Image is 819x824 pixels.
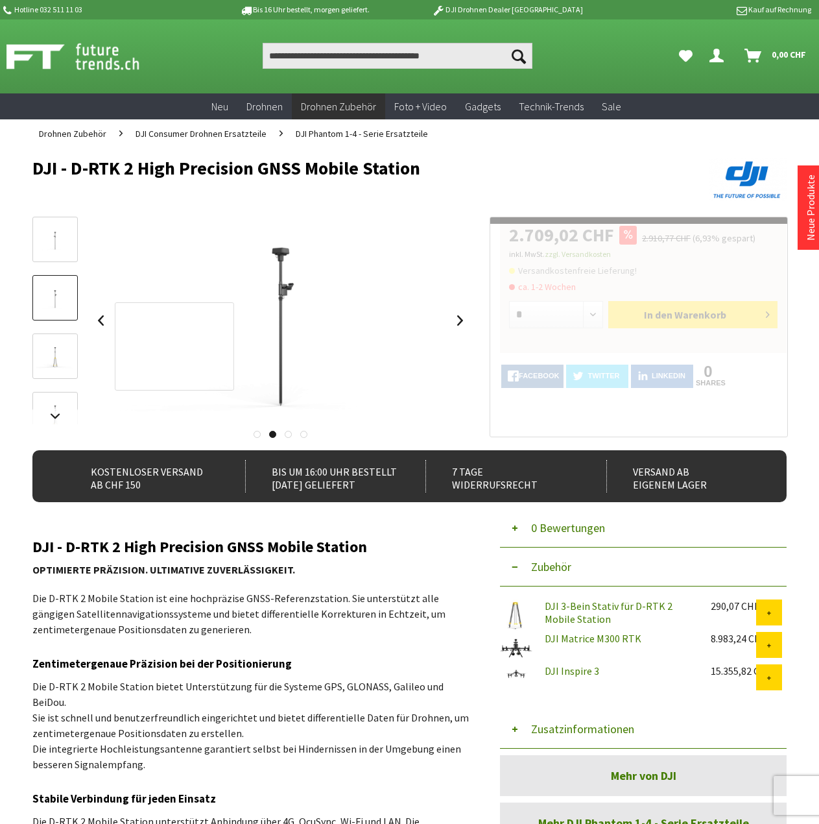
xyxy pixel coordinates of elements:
a: DJI Phantom 1-4 - Serie Ersatzteile [289,119,434,148]
a: Gadgets [456,93,510,120]
p: Kauf auf Rechnung [609,2,811,18]
span: Technik-Trends [519,100,584,113]
span: Drohnen Zubehör [301,100,376,113]
p: Hotline 032 511 11 03 [1,2,204,18]
button: Zusatzinformationen [500,710,787,749]
img: Shop Futuretrends - zur Startseite wechseln [6,40,168,73]
span: Drohnen [246,100,283,113]
a: Dein Konto [704,43,734,69]
p: Die D-RTK 2 Mobile Station bietet Unterstützung für die Systeme GPS, GLONASS, Galileo und BeiDou.... [32,679,470,772]
a: Warenkorb [739,43,813,69]
a: Drohnen [237,93,292,120]
span: DJI Phantom 1-4 - Serie Ersatzteile [296,128,428,139]
span: Gadgets [465,100,501,113]
a: Drohnen Zubehör [292,93,385,120]
a: DJI 3-Bein Stativ für D-RTK 2 Mobile Station [545,600,672,625]
span: Neu [211,100,228,113]
span: DJI Consumer Drohnen Ersatzteile [136,128,267,139]
img: DJI Matrice M300 RTK [500,632,532,664]
p: Die D-RTK 2 Mobile Station ist eine hochpräzise GNSS-Referenzstation. Sie unterstützt alle gängig... [32,590,470,637]
button: Suchen [505,43,532,69]
h3: Stabile Verbindung für jeden Einsatz [32,790,470,807]
div: 7 Tage Widerrufsrecht [425,460,584,492]
h1: DJI - D-RTK 2 High Precision GNSS Mobile Station [32,158,635,178]
a: Sale [593,93,630,120]
a: Neue Produkte [804,175,817,241]
span: Foto + Video [394,100,447,113]
a: Drohnen Zubehör [32,119,113,148]
strong: OPTIMIERTE PRÄZISION. ULTIMATIVE ZUVERLÄSSIGKEIT. [32,563,295,576]
a: Technik-Trends [510,93,593,120]
h3: Zentimetergenaue Präzision bei der Positionierung [32,655,470,672]
img: Vorschau: DJI - D-RTK 2 High Precision GNSS Mobile Station [36,228,74,252]
h2: DJI - D-RTK 2 High Precision GNSS Mobile Station [32,539,470,555]
div: Kostenloser Versand ab CHF 150 [65,460,224,492]
img: DJI Inspire 3 [500,664,532,683]
a: DJI Matrice M300 RTK [545,632,641,645]
div: 290,07 CHF [711,600,756,612]
input: Produkt, Marke, Kategorie, EAN, Artikelnummer… [263,43,532,69]
div: Versand ab eigenem Lager [606,460,765,492]
span: Drohnen Zubehör [39,128,106,139]
a: Neu [202,93,237,120]
img: DJI [709,158,787,201]
div: 15.355,82 CHF [711,664,756,677]
button: Zubehör [500,548,787,587]
p: Bis 16 Uhr bestellt, morgen geliefert. [204,2,406,18]
a: Meine Favoriten [672,43,699,69]
a: DJI Inspire 3 [545,664,599,677]
p: DJI Drohnen Dealer [GEOGRAPHIC_DATA] [406,2,608,18]
a: DJI Consumer Drohnen Ersatzteile [129,119,273,148]
button: 0 Bewertungen [500,509,787,548]
div: Bis um 16:00 Uhr bestellt [DATE] geliefert [245,460,404,492]
div: 8.983,24 CHF [711,632,756,645]
span: 0,00 CHF [772,44,806,65]
a: Mehr von DJI [500,755,787,796]
span: Sale [602,100,621,113]
img: DJI 3-Bein Stativ für D-RTK 2 Mobile Station [500,600,532,632]
a: Foto + Video [385,93,456,120]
